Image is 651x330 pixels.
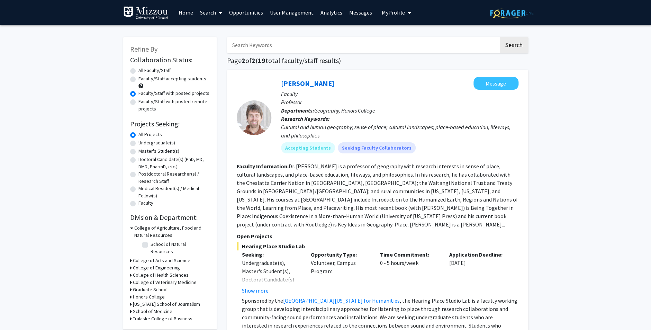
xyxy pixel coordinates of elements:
[227,37,499,53] input: Search Keywords
[138,185,210,199] label: Medical Resident(s) / Medical Fellow(s)
[197,0,226,25] a: Search
[281,98,518,106] p: Professor
[138,170,210,185] label: Postdoctoral Researcher(s) / Research Staff
[133,264,180,271] h3: College of Engineering
[133,301,200,308] h3: [US_STATE] School of Journalism
[252,56,255,65] span: 2
[133,279,197,286] h3: College of Veterinary Medicine
[134,224,210,239] h3: College of Agriculture, Food and Natural Resources
[242,56,245,65] span: 2
[123,6,168,20] img: University of Missouri Logo
[306,250,375,295] div: Volunteer, Campus Program
[242,286,269,295] button: Show more
[314,107,375,114] span: Geography, Honors College
[133,293,165,301] h3: Honors College
[258,56,265,65] span: 19
[380,250,439,259] p: Time Commitment:
[281,90,518,98] p: Faculty
[473,77,518,90] button: Message Soren Larsen
[138,98,210,113] label: Faculty/Staff with posted remote projects
[226,0,266,25] a: Opportunities
[449,250,508,259] p: Application Deadline:
[227,56,528,65] h1: Page of ( total faculty/staff results)
[130,56,210,64] h2: Collaboration Status:
[281,115,330,122] b: Research Keywords:
[375,250,444,295] div: 0 - 5 hours/week
[237,163,289,170] b: Faculty Information:
[138,75,206,82] label: Faculty/Staff accepting students
[130,213,210,222] h2: Division & Department:
[281,142,335,153] mat-chip: Accepting Students
[317,0,346,25] a: Analytics
[237,242,518,250] span: Hearing Place Studio Lab
[242,250,301,259] p: Seeking:
[133,286,168,293] h3: Graduate School
[281,123,518,140] div: Cultural and human geography; sense of place; cultural landscapes; place-based education, lifeway...
[138,139,175,146] label: Undergraduate(s)
[338,142,416,153] mat-chip: Seeking Faculty Collaborators
[242,259,301,300] div: Undergraduate(s), Master's Student(s), Doctoral Candidate(s) (PhD, MD, DMD, PharmD, etc.)
[266,0,317,25] a: User Management
[175,0,197,25] a: Home
[138,156,210,170] label: Doctoral Candidate(s) (PhD, MD, DMD, PharmD, etc.)
[281,107,314,114] b: Departments:
[5,299,29,325] iframe: Chat
[500,37,528,53] button: Search
[311,250,370,259] p: Opportunity Type:
[382,9,405,16] span: My Profile
[138,67,171,74] label: All Faculty/Staff
[130,120,210,128] h2: Projects Seeking:
[138,148,179,155] label: Master's Student(s)
[138,131,162,138] label: All Projects
[133,271,189,279] h3: College of Health Sciences
[138,199,153,207] label: Faculty
[138,90,209,97] label: Faculty/Staff with posted projects
[130,45,157,53] span: Refine By
[281,79,334,88] a: [PERSON_NAME]
[237,163,518,228] fg-read-more: Dr. [PERSON_NAME] is a professor of geography with research interests in sense of place, cultural...
[133,257,190,264] h3: College of Arts and Science
[444,250,513,295] div: [DATE]
[490,8,533,18] img: ForagerOne Logo
[346,0,376,25] a: Messages
[283,297,400,304] a: [GEOGRAPHIC_DATA][US_STATE] for Humanities
[151,241,208,255] label: School of Natural Resources
[133,315,192,322] h3: Trulaske College of Business
[133,308,172,315] h3: School of Medicine
[237,232,518,240] p: Open Projects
